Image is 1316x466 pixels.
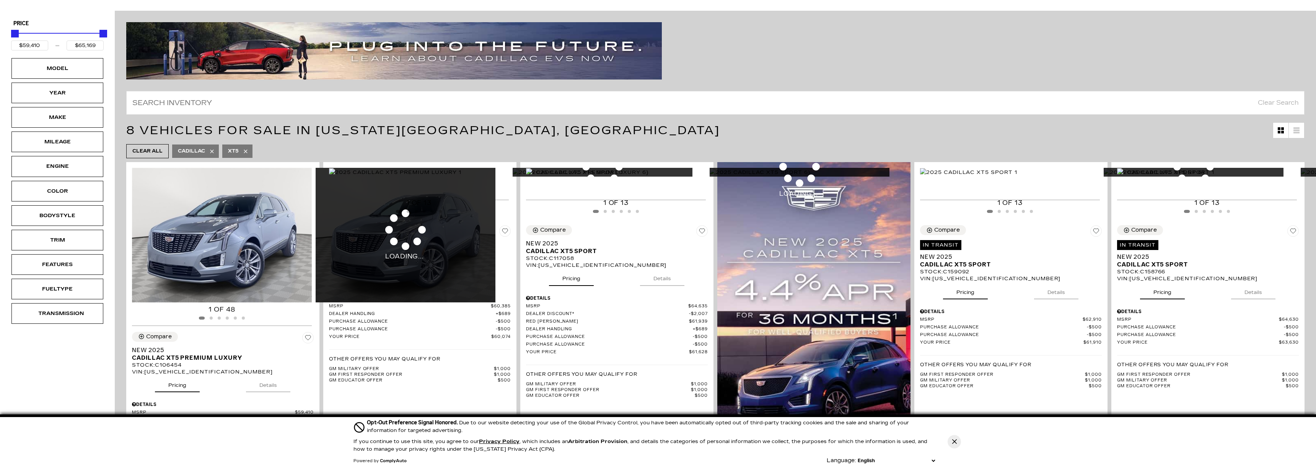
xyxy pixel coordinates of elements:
span: $61,628 [689,349,708,355]
span: Cadillac XT5 Premium Luxury [132,354,308,362]
div: Pricing Details - New 2025 Cadillac XT5 Sport [526,295,708,302]
a: Purchase Allowance $500 [526,334,708,340]
span: GM Educator Offer [526,393,695,399]
h5: Price [13,20,101,27]
div: Transmission Transmission [11,303,103,324]
div: Fueltype [38,285,77,293]
div: Next slide [697,202,708,219]
span: $63,630 [1279,340,1299,346]
input: Maximum [67,41,104,50]
div: Trim Trim [11,230,103,250]
span: Purchase Allowance [526,334,693,340]
span: $1,000 [1085,372,1102,378]
a: MSRP $59,410 [132,410,314,416]
span: $500 [1087,332,1102,338]
a: Dealer Discount* $2,007 [526,311,708,317]
a: Your Price $63,630 [1117,340,1299,346]
span: $500 [498,378,511,383]
span: Clear All [132,146,163,156]
span: $500 [1284,325,1299,330]
div: Stock : C106454 [132,362,314,369]
a: GM Educator Offer $500 [1117,383,1299,389]
div: Next slide [500,202,511,219]
div: Language: [827,458,856,463]
div: Trim [38,236,77,244]
span: Purchase Allowance [920,332,1087,338]
span: MSRP [132,410,295,416]
a: GM First Responder Offer $1,000 [329,372,511,378]
div: Maximum Price [99,30,107,37]
a: Your Price $61,628 [526,349,708,355]
div: Color Color [11,181,103,201]
span: $1,000 [1282,378,1299,383]
div: 2 / 2 [710,168,889,177]
a: GM First Responder Offer $1,000 [920,372,1102,378]
div: 1 / 2 [329,168,509,177]
a: In Transit New 2025 Cadillac XT5 Sport [1117,240,1299,268]
span: $59,410 [295,410,314,416]
span: GM Educator Offer [1117,383,1286,389]
div: Compare [934,227,960,234]
a: Purchase Allowance $500 [329,326,511,332]
div: 1 of 48 [126,305,318,314]
div: Compare [1131,227,1157,234]
button: details tab [640,269,684,286]
span: GM Military Offer [1117,378,1282,383]
button: pricing tab [1140,283,1185,299]
span: GM Military Offer [920,378,1085,383]
a: ev-blog-post-banners4 [126,47,662,54]
div: Year Year [11,83,103,103]
span: Your Price [920,340,1083,346]
img: 2025 Cadillac XT5 Sport 1 [526,168,623,177]
span: In Transit [1117,240,1158,250]
div: Mileage Mileage [11,132,103,152]
a: GM Military Offer $1,000 [526,382,708,387]
div: VIN: [US_VEHICLE_IDENTIFICATION_NUMBER] [1117,275,1299,282]
span: $62,910 [1083,317,1102,323]
div: Stock : C117058 [526,255,708,262]
span: MSRP [526,304,688,309]
span: Dealer Handling [526,326,693,332]
span: GM Military Offer [329,366,494,372]
span: Your Price [1117,340,1279,346]
a: Your Price $61,910 [920,340,1102,346]
a: Dealer Handling $689 [329,311,511,317]
a: GM First Responder Offer $1,000 [1117,372,1299,378]
span: New 2025 [526,240,702,247]
span: Purchase Allowance [1117,325,1284,330]
div: Next slide [1091,202,1102,219]
a: New 2025 Cadillac XT5 Premium Luxury [132,346,314,362]
div: Features Features [11,254,103,275]
span: Cadillac XT5 Sport [920,261,1096,268]
button: Compare Vehicle [920,225,966,235]
div: Powered by [353,459,407,463]
p: Other Offers You May Qualify For [920,361,1031,368]
a: Privacy Policy [479,438,520,445]
a: In Transit New 2025 Cadillac XT5 Sport [920,240,1102,268]
input: Search Inventory [126,91,1305,115]
span: $500 [496,326,511,332]
div: VIN: [US_VEHICLE_IDENTIFICATION_NUMBER] [526,262,708,269]
img: 2025 Cadillac XT5 Premium Luxury 1 [132,168,312,302]
span: Your Price [329,334,491,340]
div: Pricing Details - New 2025 Cadillac XT5 Premium Luxury [132,401,314,408]
span: MSRP [1117,317,1279,323]
div: 2 / 2 [316,168,495,302]
span: $1,000 [691,382,708,387]
a: MSRP $64,635 [526,304,708,309]
div: Pricing Details - New 2025 Cadillac XT5 Sport [920,308,1102,315]
img: 2025 Cadillac XT5 Sport 1 [920,168,1017,177]
span: $500 [1284,332,1299,338]
a: GM Educator Offer $500 [329,378,511,383]
a: MSRP $62,910 [920,317,1102,323]
span: $1,000 [691,387,708,393]
p: Other Offers You May Qualify For [329,356,440,362]
div: Engine Engine [11,156,103,177]
span: $689 [496,311,511,317]
div: Make Make [11,107,103,128]
a: Purchase Allowance $500 [329,319,511,325]
button: Compare Vehicle [526,225,572,235]
div: Minimum Price [11,30,19,37]
span: GM First Responder Offer [329,372,494,378]
select: Language Select [856,457,937,464]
